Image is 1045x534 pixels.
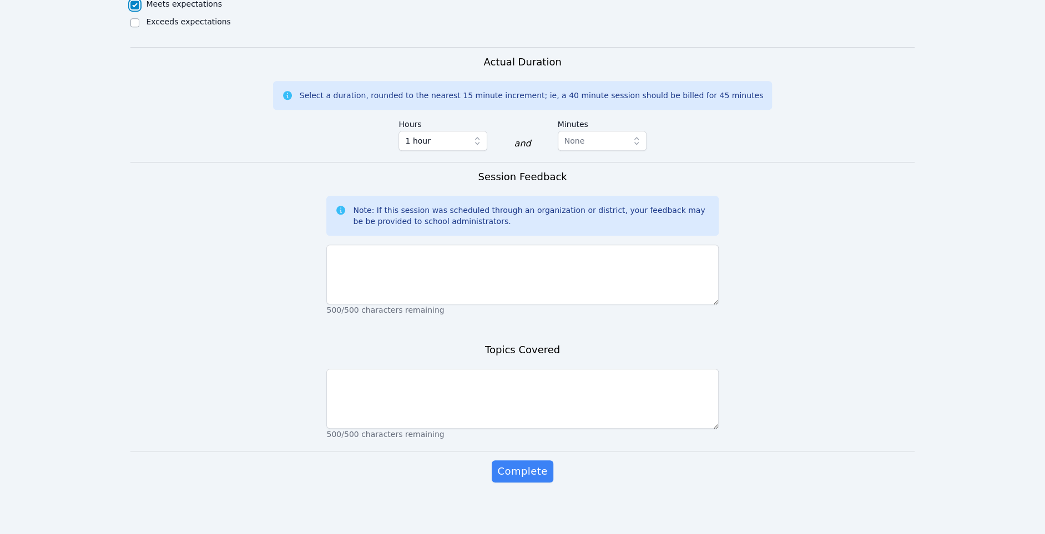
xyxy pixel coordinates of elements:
div: Note: If this session was scheduled through an organization or district, your feedback may be be ... [353,205,709,227]
label: Exceeds expectations [146,17,230,26]
p: 500/500 characters remaining [326,304,718,316]
div: and [514,137,531,150]
span: Complete [497,464,547,479]
button: 1 hour [398,131,487,151]
p: 500/500 characters remaining [326,429,718,440]
label: Hours [398,114,487,131]
h3: Topics Covered [485,342,560,358]
button: None [558,131,647,151]
button: Complete [492,460,553,482]
div: Select a duration, rounded to the nearest 15 minute increment; ie, a 40 minute session should be ... [300,90,763,101]
h3: Session Feedback [478,169,567,185]
h3: Actual Duration [483,54,561,70]
label: Minutes [558,114,647,131]
span: None [564,136,585,145]
span: 1 hour [405,134,430,148]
